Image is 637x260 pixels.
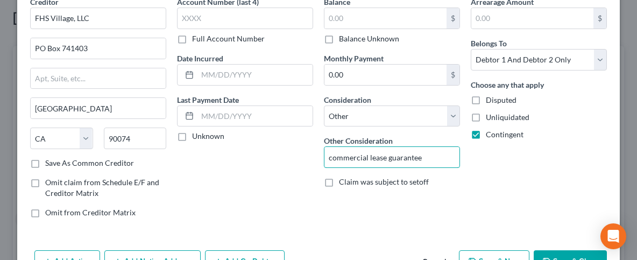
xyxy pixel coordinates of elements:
div: Open Intercom Messenger [600,223,626,249]
input: Search creditor by name... [30,8,166,29]
input: Enter city... [31,98,166,118]
input: Specify... [324,147,459,167]
label: Full Account Number [192,33,265,44]
label: Balance Unknown [339,33,399,44]
span: Claim was subject to setoff [339,177,429,186]
label: Other Consideration [324,135,393,146]
input: MM/DD/YYYY [197,65,313,85]
input: Apt, Suite, etc... [31,68,166,89]
label: Date Incurred [177,53,223,64]
label: Last Payment Date [177,94,239,106]
span: Disputed [486,95,516,104]
div: $ [447,8,459,29]
input: 0.00 [324,8,447,29]
input: 0.00 [324,65,447,85]
label: Save As Common Creditor [45,158,134,168]
span: Belongs To [471,39,507,48]
label: Choose any that apply [471,79,544,90]
label: Monthly Payment [324,53,384,64]
input: Enter address... [31,38,166,59]
div: $ [593,8,606,29]
span: Omit from Creditor Matrix [45,208,136,217]
input: MM/DD/YYYY [197,106,313,127]
input: 0.00 [471,8,593,29]
input: Enter zip... [104,128,167,149]
label: Consideration [324,94,371,106]
span: Unliquidated [486,113,529,122]
label: Unknown [192,131,224,142]
span: Contingent [486,130,523,139]
div: $ [447,65,459,85]
span: Omit claim from Schedule E/F and Creditor Matrix [45,178,159,198]
input: XXXX [177,8,313,29]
